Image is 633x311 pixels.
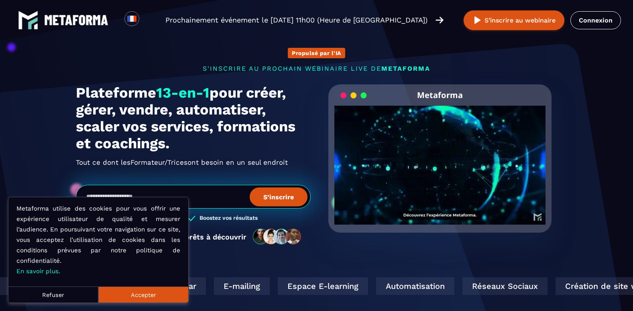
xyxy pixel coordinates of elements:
[292,50,341,56] p: Propulsé par l'IA
[472,15,482,25] img: play
[276,277,366,295] div: Espace E-learning
[146,15,152,25] input: Search for option
[153,277,204,295] div: Webinar
[18,10,38,30] img: logo
[417,84,463,106] h2: Metaforma
[76,65,558,72] p: s'inscrire au prochain webinaire live de
[436,16,444,25] img: arrow-right
[127,14,137,24] img: fr
[76,156,311,169] h2: Tout ce dont les ont besoin en un seul endroit
[570,11,621,29] a: Connexion
[139,11,159,29] div: Search for option
[130,156,187,169] span: Formateur/Trices
[98,286,188,303] button: Accepter
[16,203,180,276] p: Metaforma utilise des cookies pour vous offrir une expérience utilisateur de qualité et mesurer l...
[156,84,210,101] span: 13-en-1
[250,228,304,245] img: community-people
[381,65,430,72] span: METAFORMA
[334,106,546,211] video: Your browser does not support the video tag.
[199,215,258,222] h3: Boostez vos résultats
[250,187,307,206] button: S’inscrire
[76,84,311,152] h1: Plateforme pour créer, gérer, vendre, automatiser, scaler vos services, formations et coachings.
[340,92,367,99] img: loading
[44,15,108,25] img: logo
[165,14,427,26] p: Prochainement événement le [DATE] 11h00 (Heure de [GEOGRAPHIC_DATA])
[8,286,98,303] button: Refuser
[375,277,453,295] div: Automatisation
[212,277,268,295] div: E-mailing
[461,277,546,295] div: Réseaux Sociaux
[16,268,60,275] a: En savoir plus.
[464,10,564,30] button: S’inscrire au webinaire
[188,215,195,222] img: checked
